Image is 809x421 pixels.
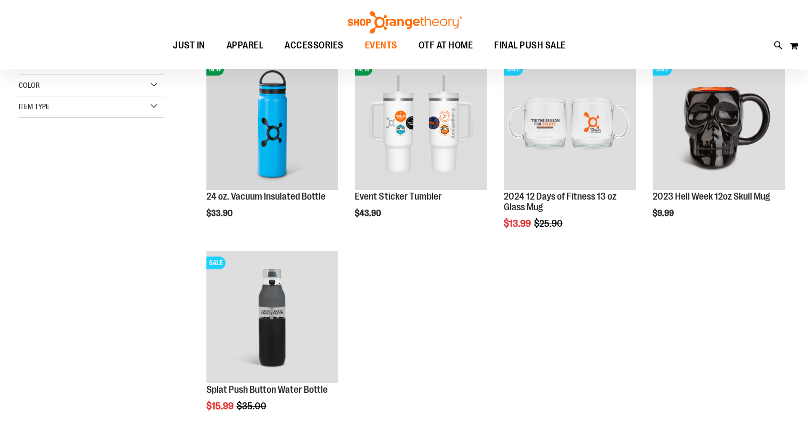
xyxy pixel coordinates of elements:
a: 24 oz. Vacuum Insulated BottleNEW [206,57,339,192]
a: FINAL PUSH SALE [483,34,577,58]
a: 2023 Hell Week 12oz Skull Mug [653,191,770,202]
span: APPAREL [227,34,264,57]
img: Product image for Hell Week 12oz Skull Mug [653,57,785,190]
div: product [349,52,493,245]
span: Item Type [19,102,49,111]
span: SALE [653,63,672,76]
div: product [498,52,641,255]
img: Product image for 25oz. Splat Push Button Water Bottle Grey [206,251,339,384]
img: Main image of 2024 12 Days of Fitness 13 oz Glass Mug [504,57,636,190]
span: SALE [504,63,523,76]
span: NEW [206,63,224,76]
a: ACCESSORIES [274,34,354,57]
a: 24 oz. Vacuum Insulated Bottle [206,191,326,202]
a: Main image of 2024 12 Days of Fitness 13 oz Glass MugSALE [504,57,636,192]
span: $13.99 [504,218,532,229]
span: $9.99 [653,209,675,218]
a: JUST IN [162,34,216,58]
a: OTF 40 oz. Sticker TumblerNEW [355,57,487,192]
a: APPAREL [216,34,274,58]
span: Color [19,81,40,89]
span: $25.90 [534,218,564,229]
a: Event Sticker Tumbler [355,191,441,202]
span: ACCESSORIES [285,34,344,57]
div: product [647,52,790,245]
img: 24 oz. Vacuum Insulated Bottle [206,57,339,190]
span: $15.99 [206,401,235,411]
a: Product image for 25oz. Splat Push Button Water Bottle GreySALE [206,251,339,385]
a: EVENTS [354,34,408,58]
span: NEW [355,63,372,76]
span: JUST IN [173,34,205,57]
span: SALE [206,257,226,269]
div: product [201,52,344,245]
a: OTF AT HOME [408,34,484,58]
span: $33.90 [206,209,234,218]
span: OTF AT HOME [419,34,473,57]
a: Product image for Hell Week 12oz Skull MugSALE [653,57,785,192]
span: $43.90 [355,209,382,218]
img: Shop Orangetheory [346,11,463,34]
img: OTF 40 oz. Sticker Tumbler [355,57,487,190]
span: EVENTS [365,34,397,57]
span: FINAL PUSH SALE [494,34,566,57]
span: $35.00 [237,401,268,411]
a: 2024 12 Days of Fitness 13 oz Glass Mug [504,191,616,212]
a: Splat Push Button Water Bottle [206,384,328,395]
